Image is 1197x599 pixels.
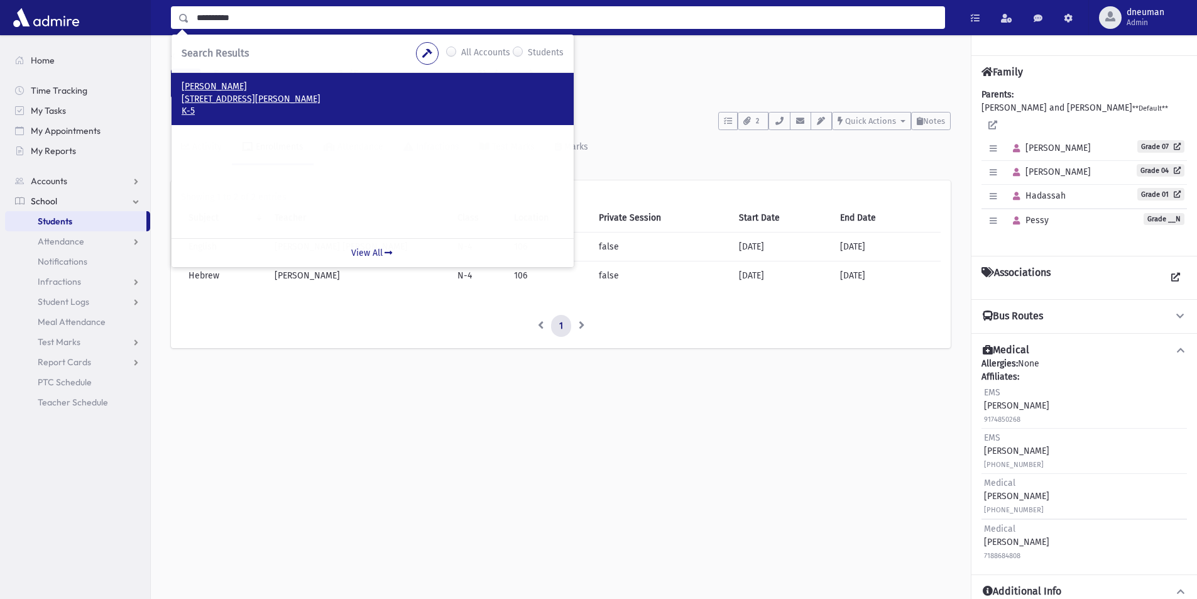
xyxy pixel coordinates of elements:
span: My Tasks [31,105,66,116]
td: false [591,232,731,261]
td: 106 [506,261,591,290]
h4: Bus Routes [983,310,1043,323]
td: [DATE] [731,261,833,290]
span: Notifications [38,256,87,267]
button: Additional Info [981,585,1187,598]
a: My Tasks [5,101,150,121]
a: Infractions [5,272,150,292]
button: Medical [981,344,1187,357]
th: End Date [833,204,941,233]
a: Report Cards [5,352,150,372]
span: Quick Actions [845,116,896,126]
a: Test Marks [5,332,150,352]
small: 9174850268 [984,415,1020,424]
a: School [5,191,150,211]
img: AdmirePro [10,5,82,30]
th: Private Session [591,204,731,233]
span: Accounts [31,175,67,187]
td: [DATE] [731,232,833,261]
nav: breadcrumb [171,50,216,69]
h4: Associations [981,267,1051,289]
td: Hebrew [181,261,267,290]
a: Grade 01 [1137,188,1184,201]
div: [PERSON_NAME] [984,476,1049,516]
a: PTC Schedule [5,372,150,392]
b: Allergies: [981,358,1018,369]
span: EMS [984,387,1000,398]
span: Time Tracking [31,85,87,96]
h4: Family [981,66,1023,78]
a: Accounts [5,171,150,191]
span: dneuman [1127,8,1164,18]
p: K-5 [182,105,564,118]
span: Home [31,55,55,66]
a: View All [172,238,574,267]
small: [PHONE_NUMBER] [984,506,1044,514]
span: [PERSON_NAME] [1007,167,1091,177]
input: Search [189,6,944,29]
span: Notes [923,116,945,126]
label: Students [528,46,564,61]
div: [PERSON_NAME] and [PERSON_NAME] [981,88,1187,246]
div: Marks [562,141,588,152]
td: [PERSON_NAME] [267,261,451,290]
span: Test Marks [38,336,80,348]
a: Home [5,50,150,70]
span: School [31,195,57,207]
button: Bus Routes [981,310,1187,323]
button: 2 [738,112,768,130]
label: All Accounts [461,46,510,61]
span: Medical [984,478,1015,488]
h6: [STREET_ADDRESS][PERSON_NAME] Far Rockaway [214,95,951,107]
span: My Appointments [31,125,101,136]
a: Student Logs [5,292,150,312]
a: View all Associations [1164,267,1187,289]
span: Meal Attendance [38,316,106,327]
span: Hadassah [1007,190,1066,201]
h1: [PERSON_NAME] ([PERSON_NAME]) (__N) [214,69,951,90]
a: Grade 07 [1137,140,1184,153]
span: Grade __N [1144,213,1184,225]
b: Parents: [981,89,1014,100]
span: Pessy [1007,215,1049,226]
a: Attendance [5,231,150,251]
span: Medical [984,524,1015,534]
a: Students [5,211,146,231]
td: N-4 [450,261,506,290]
button: Notes [911,112,951,130]
a: My Appointments [5,121,150,141]
span: [PERSON_NAME] [1007,143,1091,153]
div: [PERSON_NAME] [984,522,1049,562]
a: Students [171,52,216,62]
small: [PHONE_NUMBER] [984,461,1044,469]
span: 2 [752,116,763,127]
span: Teacher Schedule [38,397,108,408]
div: F [171,69,201,99]
span: Report Cards [38,356,91,368]
b: Affiliates: [981,371,1019,382]
p: [PERSON_NAME] [182,80,564,93]
td: [DATE] [833,261,941,290]
th: Start Date [731,204,833,233]
span: Student Logs [38,296,89,307]
span: Students [38,216,72,227]
a: [PERSON_NAME] [STREET_ADDRESS][PERSON_NAME] K-5 [182,80,564,118]
a: 1 [551,315,571,338]
span: My Reports [31,145,76,157]
a: Meal Attendance [5,312,150,332]
span: Admin [1127,18,1164,28]
a: Time Tracking [5,80,150,101]
td: false [591,261,731,290]
a: Activity [171,130,232,165]
td: [DATE] [833,232,941,261]
button: Quick Actions [832,112,911,130]
h4: Additional Info [983,585,1061,598]
h4: Medical [983,344,1029,357]
div: [PERSON_NAME] [984,431,1049,471]
small: 7188684808 [984,552,1020,560]
a: Notifications [5,251,150,272]
span: PTC Schedule [38,376,92,388]
span: Search Results [182,47,249,59]
a: Teacher Schedule [5,392,150,412]
span: Attendance [38,236,84,247]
